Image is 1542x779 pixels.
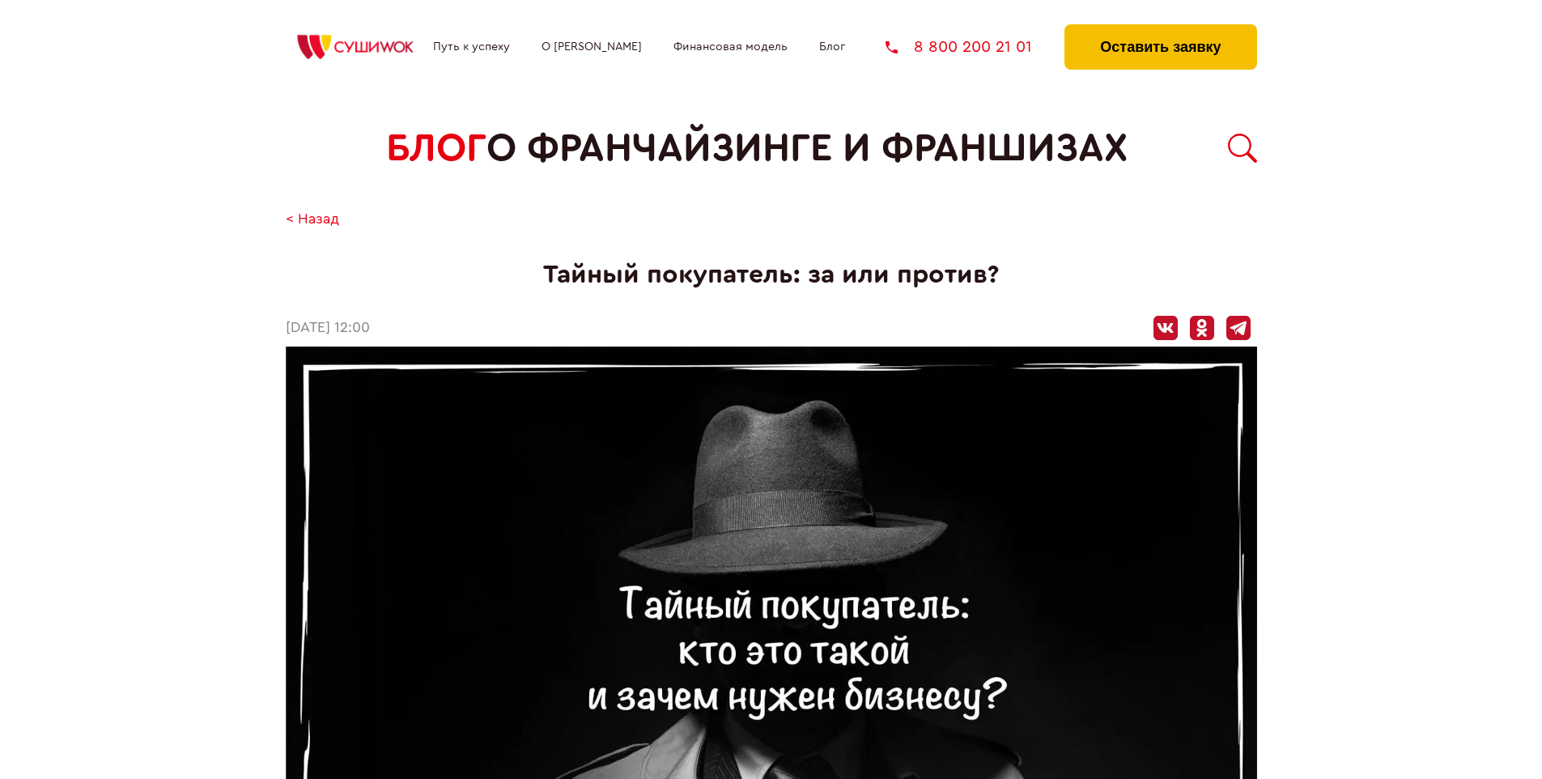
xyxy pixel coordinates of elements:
button: Оставить заявку [1064,24,1256,70]
time: [DATE] 12:00 [286,320,370,337]
span: 8 800 200 21 01 [914,39,1032,55]
a: < Назад [286,211,339,228]
h1: Тайный покупатель: за или против? [286,260,1257,290]
a: Путь к успеху [433,40,510,53]
a: 8 800 200 21 01 [886,39,1032,55]
a: Финансовая модель [673,40,788,53]
a: Блог [819,40,845,53]
span: БЛОГ [386,126,486,171]
a: О [PERSON_NAME] [542,40,642,53]
span: о франчайзинге и франшизах [486,126,1128,171]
